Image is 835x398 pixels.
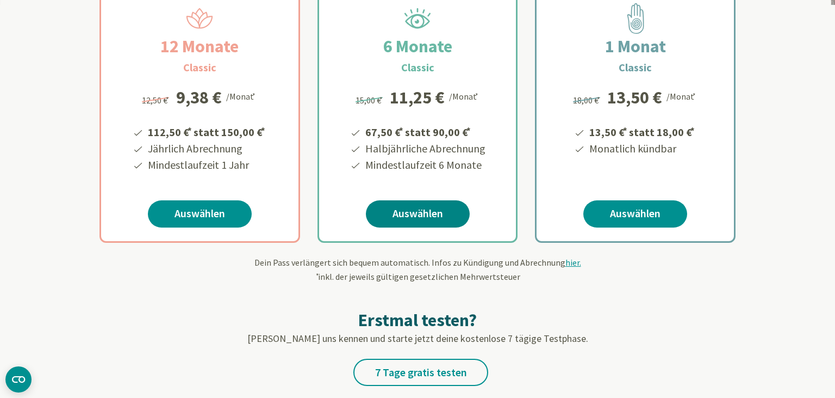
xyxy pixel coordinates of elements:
a: Auswählen [366,200,470,228]
div: 13,50 € [607,89,662,106]
span: inkl. der jeweils gültigen gesetzlichen Mehrwertsteuer [315,271,520,282]
div: /Monat [449,89,480,103]
li: 13,50 € statt 18,00 € [588,122,696,140]
h2: Erstmal testen? [99,309,736,331]
h2: 1 Monat [579,33,692,59]
div: /Monat [226,89,257,103]
span: 18,00 € [573,95,602,106]
li: Jährlich Abrechnung [146,140,267,157]
h3: Classic [619,59,652,76]
div: /Monat [666,89,697,103]
li: 112,50 € statt 150,00 € [146,122,267,140]
div: Dein Pass verlängert sich bequem automatisch. Infos zu Kündigung und Abrechnung [99,256,736,283]
button: CMP-Widget öffnen [5,366,32,393]
li: Mindestlaufzeit 6 Monate [364,157,485,173]
div: 11,25 € [390,89,445,106]
li: 67,50 € statt 90,00 € [364,122,485,140]
a: 7 Tage gratis testen [353,359,488,386]
li: Halbjährliche Abrechnung [364,140,485,157]
li: Monatlich kündbar [588,140,696,157]
p: [PERSON_NAME] uns kennen und starte jetzt deine kostenlose 7 tägige Testphase. [99,331,736,346]
h2: 6 Monate [357,33,478,59]
li: Mindestlaufzeit 1 Jahr [146,157,267,173]
h3: Classic [401,59,434,76]
span: 12,50 € [142,95,171,106]
a: Auswählen [148,200,252,228]
span: hier. [565,257,581,268]
span: 15,00 € [356,95,384,106]
a: Auswählen [583,200,687,228]
h2: 12 Monate [134,33,265,59]
div: 9,38 € [176,89,222,106]
h3: Classic [183,59,216,76]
